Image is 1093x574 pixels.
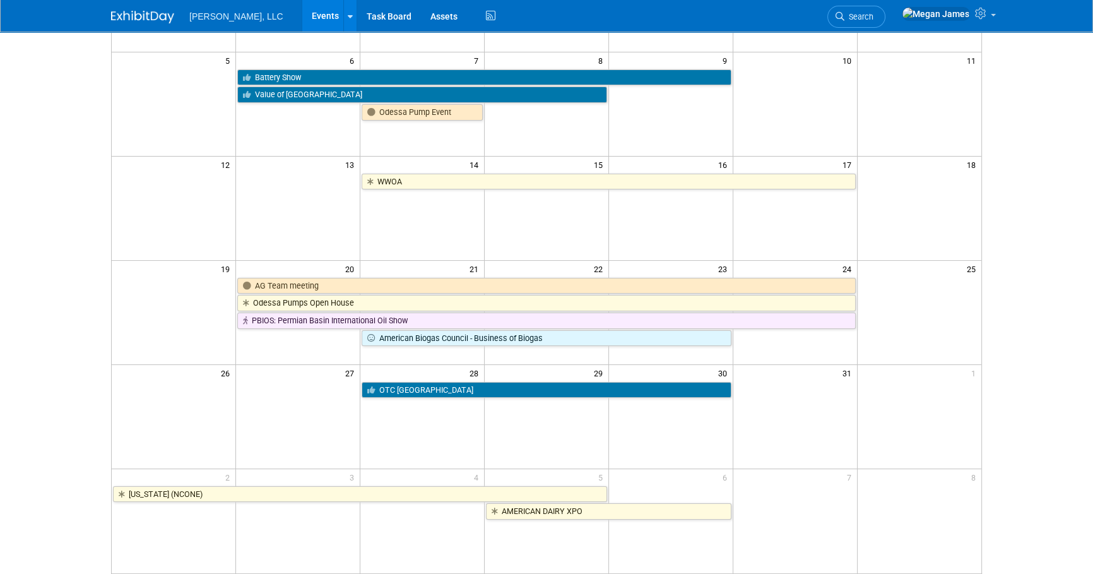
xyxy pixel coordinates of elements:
[220,261,235,277] span: 19
[717,261,733,277] span: 23
[468,157,484,172] span: 14
[362,104,483,121] a: Odessa Pump Event
[721,52,733,68] span: 9
[902,7,970,21] img: Megan James
[468,261,484,277] span: 21
[362,382,731,398] a: OTC [GEOGRAPHIC_DATA]
[593,261,608,277] span: 22
[841,157,857,172] span: 17
[593,365,608,381] span: 29
[844,12,873,21] span: Search
[597,52,608,68] span: 8
[348,469,360,485] span: 3
[593,157,608,172] span: 15
[344,157,360,172] span: 13
[473,52,484,68] span: 7
[597,469,608,485] span: 5
[468,365,484,381] span: 28
[189,11,283,21] span: [PERSON_NAME], LLC
[841,365,857,381] span: 31
[486,503,731,520] a: AMERICAN DAIRY XPO
[473,469,484,485] span: 4
[970,365,981,381] span: 1
[111,11,174,23] img: ExhibitDay
[220,157,235,172] span: 12
[237,278,855,294] a: AG Team meeting
[841,52,857,68] span: 10
[841,261,857,277] span: 24
[348,52,360,68] span: 6
[362,330,731,347] a: American Biogas Council - Business of Biogas
[113,486,607,503] a: [US_STATE] (NCONE)
[220,365,235,381] span: 26
[237,313,855,329] a: PBIOS: Permian Basin International Oil Show
[846,469,857,485] span: 7
[237,69,731,86] a: Battery Show
[224,469,235,485] span: 2
[966,157,981,172] span: 18
[827,6,885,28] a: Search
[344,365,360,381] span: 27
[717,157,733,172] span: 16
[224,52,235,68] span: 5
[966,52,981,68] span: 11
[970,469,981,485] span: 8
[237,87,607,103] a: Value of [GEOGRAPHIC_DATA]
[237,295,855,311] a: Odessa Pumps Open House
[362,174,855,190] a: WWOA
[344,261,360,277] span: 20
[721,469,733,485] span: 6
[966,261,981,277] span: 25
[717,365,733,381] span: 30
